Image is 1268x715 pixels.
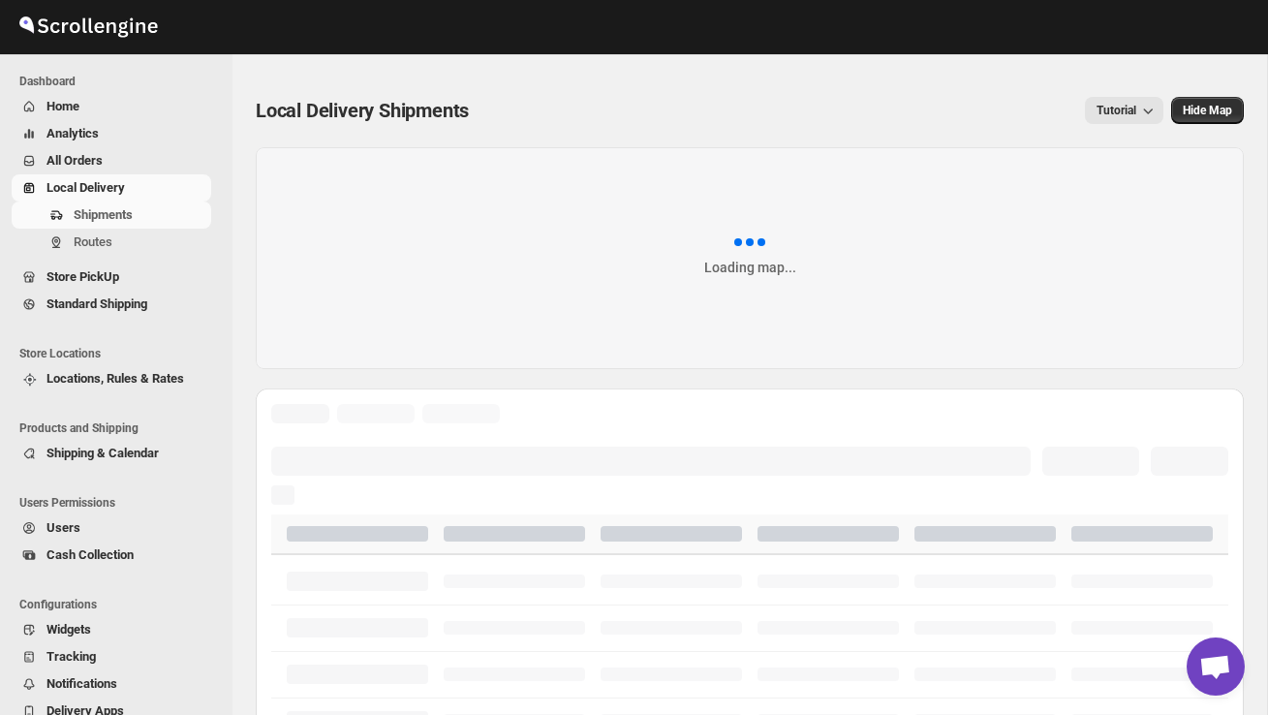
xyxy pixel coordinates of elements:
span: Local Delivery [46,180,125,195]
button: Shipments [12,202,211,229]
span: Tutorial [1097,104,1136,117]
div: Loading map... [704,258,796,277]
span: Hide Map [1183,103,1232,118]
button: Routes [12,229,211,256]
button: Home [12,93,211,120]
button: Widgets [12,616,211,643]
span: Products and Shipping [19,420,219,436]
span: Widgets [46,622,91,637]
button: Locations, Rules & Rates [12,365,211,392]
span: Shipments [74,207,133,222]
span: Dashboard [19,74,219,89]
span: Analytics [46,126,99,140]
span: Tracking [46,649,96,664]
button: Tutorial [1085,97,1163,124]
span: Store PickUp [46,269,119,284]
span: Local Delivery Shipments [256,99,469,122]
button: All Orders [12,147,211,174]
button: Map action label [1171,97,1244,124]
button: Tracking [12,643,211,670]
span: Notifications [46,676,117,691]
span: Standard Shipping [46,296,147,311]
span: All Orders [46,153,103,168]
span: Cash Collection [46,547,134,562]
span: Routes [74,234,112,249]
a: Open chat [1187,637,1245,696]
span: Users [46,520,80,535]
span: Shipping & Calendar [46,446,159,460]
button: Notifications [12,670,211,698]
span: Home [46,99,79,113]
button: Cash Collection [12,542,211,569]
button: Shipping & Calendar [12,440,211,467]
span: Store Locations [19,346,219,361]
button: Users [12,514,211,542]
button: Analytics [12,120,211,147]
span: Locations, Rules & Rates [46,371,184,386]
span: Users Permissions [19,495,219,511]
span: Configurations [19,597,219,612]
